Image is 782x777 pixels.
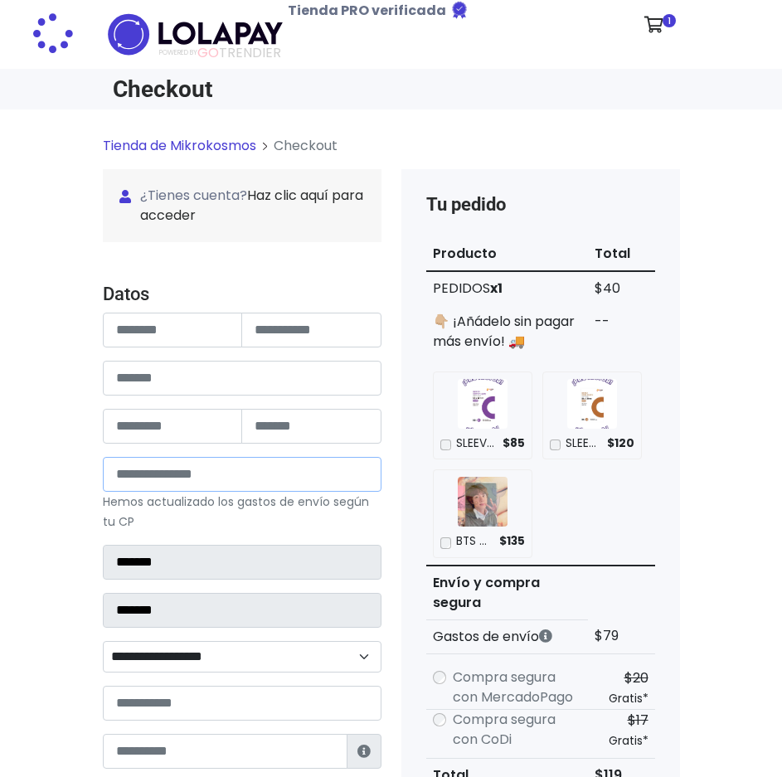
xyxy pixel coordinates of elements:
span: $135 [499,533,525,550]
span: GO [197,43,219,62]
i: Los gastos de envío dependen de códigos postales. ¡Te puedes llevar más productos en un solo envío ! [539,629,552,643]
h4: Datos [103,284,381,305]
b: Tienda PRO verificada [288,1,446,20]
th: Producto [426,237,588,271]
span: TRENDIER [159,46,281,61]
img: SLEEVES 80 X 120 mm [567,379,617,429]
span: POWERED BY [159,48,197,57]
td: PEDIDOS [426,271,588,305]
h1: Checkout [113,75,381,103]
strong: x1 [490,279,503,298]
img: SLEEVES 56 X 87 mm (Nueva presentación) [458,379,508,429]
label: Compra segura con CoDi [453,710,581,750]
label: Compra segura con MercadoPago [453,668,581,707]
i: Estafeta lo usará para ponerse en contacto en caso de tener algún problema con el envío [357,745,371,758]
td: -- [588,305,655,358]
li: Checkout [256,136,338,156]
p: BTS PHOTOCARD JIN ARMY MEMBRESIA [456,533,493,550]
img: logo [103,8,288,61]
a: Haz clic aquí para acceder [140,186,363,225]
span: $120 [607,435,634,452]
small: Gratis* [609,732,648,749]
td: $79 [588,619,655,653]
nav: breadcrumb [103,136,680,169]
small: Gratis* [609,690,648,707]
span: ¿Tienes cuenta? [119,186,365,226]
p: SLEEVES 56 X 87 mm (Nueva presentación) [456,435,497,452]
a: Tienda de Mikrokosmos [103,136,256,155]
span: $85 [503,435,525,452]
th: Envío y compra segura [426,566,588,620]
s: $17 [628,711,648,730]
span: 1 [663,14,676,27]
small: Hemos actualizado los gastos de envío según tu CP [103,493,369,530]
h4: Tu pedido [426,194,655,216]
img: BTS PHOTOCARD JIN ARMY MEMBRESIA [458,477,508,527]
th: Total [588,237,655,271]
s: $20 [624,668,648,687]
p: SLEEVES 80 X 120 mm [566,435,601,452]
td: 👇🏼 ¡Añádelo sin pagar más envío! 🚚 [426,305,588,358]
th: Gastos de envío [426,619,588,653]
td: $40 [588,271,655,305]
